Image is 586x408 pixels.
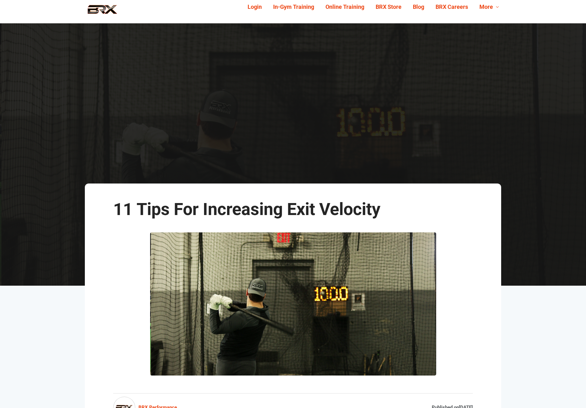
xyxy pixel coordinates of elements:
a: More [474,2,505,12]
img: BRX Performance [82,5,123,19]
a: Online Training [320,2,370,12]
a: BRX Store [370,2,407,12]
a: In-Gym Training [267,2,320,12]
span: 11 Tips For Increasing Exit Velocity [113,199,380,219]
img: 11%20tips%20to%20increase%20your%20exit%20velocity.png [150,232,436,376]
div: Navigation Menu [237,2,505,12]
a: Login [242,2,267,12]
a: Blog [407,2,430,12]
a: BRX Careers [430,2,474,12]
